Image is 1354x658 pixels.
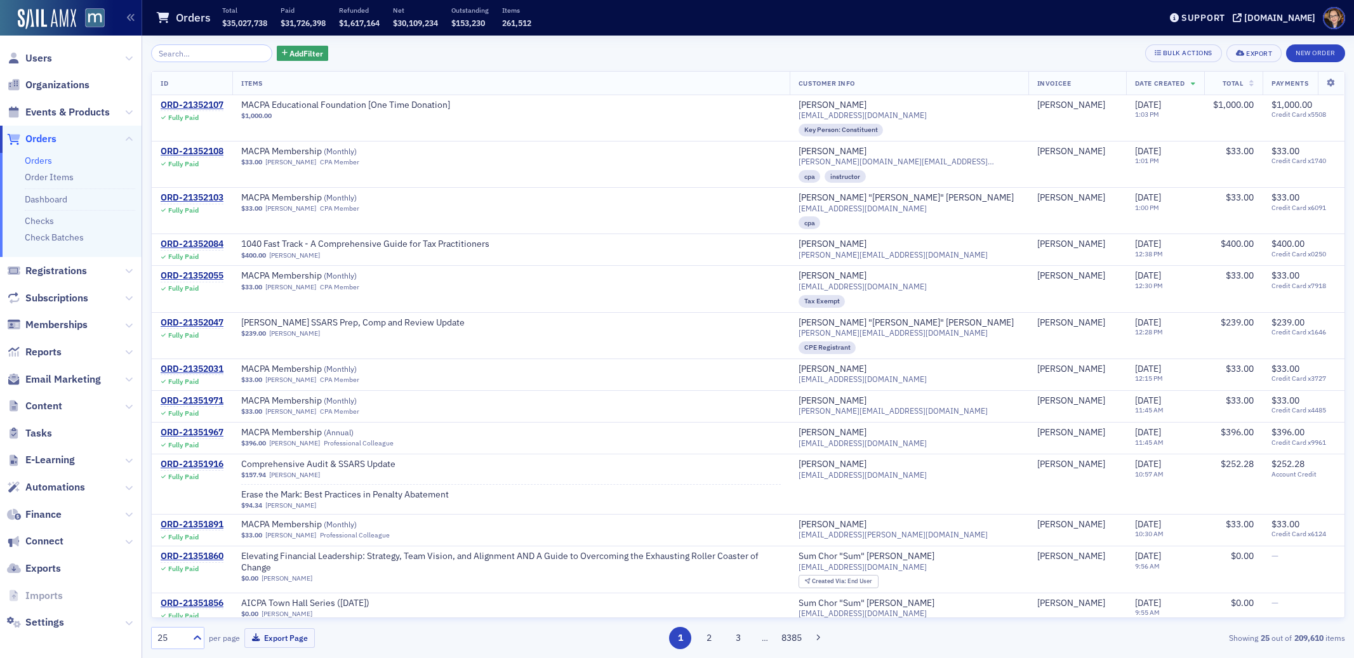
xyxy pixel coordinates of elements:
[799,459,866,470] a: [PERSON_NAME]
[799,364,866,375] a: [PERSON_NAME]
[799,406,988,416] span: [PERSON_NAME][EMAIL_ADDRESS][DOMAIN_NAME]
[25,215,54,227] a: Checks
[799,192,1014,204] a: [PERSON_NAME] "[PERSON_NAME]" [PERSON_NAME]
[1271,250,1336,258] span: Credit Card x0250
[1271,438,1336,447] span: Credit Card x9961
[1244,12,1315,23] div: [DOMAIN_NAME]
[1135,99,1161,110] span: [DATE]
[393,18,438,28] span: $30,109,234
[799,317,1014,329] a: [PERSON_NAME] "[PERSON_NAME]" [PERSON_NAME]
[7,589,63,603] a: Imports
[7,372,101,386] a: Email Marketing
[7,264,87,278] a: Registrations
[262,574,312,582] a: [PERSON_NAME]
[168,206,199,214] div: Fully Paid
[1135,327,1163,336] time: 12:28 PM
[241,459,401,470] span: Comprehensive Audit & SSARS Update
[25,132,56,146] span: Orders
[269,471,320,479] a: [PERSON_NAME]
[727,627,749,649] button: 3
[241,329,266,338] span: $239.00
[339,18,380,28] span: $1,617,164
[799,282,927,291] span: [EMAIL_ADDRESS][DOMAIN_NAME]
[161,146,223,157] a: ORD-21352108
[1037,364,1105,375] div: [PERSON_NAME]
[161,192,223,204] a: ORD-21352103
[241,100,450,111] a: MACPA Educational Foundation [One Time Donation]
[324,270,357,280] span: ( Monthly )
[1286,46,1345,58] a: New Order
[502,6,531,15] p: Items
[25,51,52,65] span: Users
[7,453,75,467] a: E-Learning
[241,364,401,375] span: MACPA Membership
[799,124,884,136] div: Key Person: Constituent
[799,598,934,609] a: Sum Chor "Sum" [PERSON_NAME]
[262,610,312,618] a: [PERSON_NAME]
[1037,427,1117,438] span: Tracey Adkins
[799,438,927,448] span: [EMAIL_ADDRESS][DOMAIN_NAME]
[324,519,357,529] span: ( Monthly )
[1037,79,1071,88] span: Invoicee
[393,6,438,15] p: Net
[320,158,359,166] div: CPA Member
[799,295,846,308] div: Tax Exempt
[25,78,90,92] span: Organizations
[1135,438,1164,447] time: 11:45 AM
[168,409,199,418] div: Fully Paid
[1135,249,1163,258] time: 12:38 PM
[7,345,62,359] a: Reports
[1037,270,1105,282] div: [PERSON_NAME]
[241,317,465,329] span: Walter Haig's SSARS Prep, Comp and Review Update
[1271,426,1304,438] span: $396.00
[161,459,223,470] a: ORD-21351916
[168,253,199,261] div: Fully Paid
[320,407,359,416] div: CPA Member
[339,6,380,15] p: Refunded
[269,251,320,260] a: [PERSON_NAME]
[241,192,401,204] a: MACPA Membership (Monthly)
[7,399,62,413] a: Content
[176,10,211,25] h1: Orders
[1135,374,1163,383] time: 12:15 PM
[451,18,485,28] span: $153,230
[241,239,489,250] a: 1040 Fast Track - A Comprehensive Guide for Tax Practitioners
[1135,145,1161,157] span: [DATE]
[1246,50,1272,57] div: Export
[780,627,802,649] button: 8385
[161,317,223,329] div: ORD-21352047
[25,232,84,243] a: Check Batches
[1323,7,1345,29] span: Profile
[7,132,56,146] a: Orders
[1223,79,1244,88] span: Total
[799,110,927,120] span: [EMAIL_ADDRESS][DOMAIN_NAME]
[18,9,76,29] a: SailAMX
[799,250,988,260] span: [PERSON_NAME][EMAIL_ADDRESS][DOMAIN_NAME]
[1135,156,1159,165] time: 1:01 PM
[168,378,199,386] div: Fully Paid
[1037,364,1117,375] span: Tonya Schuh
[241,407,262,416] span: $33.00
[161,519,223,530] a: ORD-21351891
[241,427,401,438] a: MACPA Membership (Annual)
[799,395,866,407] a: [PERSON_NAME]
[1135,363,1161,374] span: [DATE]
[1271,110,1336,119] span: Credit Card x5508
[1037,100,1117,111] span: Savedra Scott
[799,427,866,438] div: [PERSON_NAME]
[698,627,720,649] button: 2
[241,598,401,609] a: AICPA Town Hall Series ([DATE])
[7,78,90,92] a: Organizations
[799,519,866,530] div: [PERSON_NAME]
[241,146,401,157] span: MACPA Membership
[161,239,223,250] a: ORD-21352084
[1037,146,1117,157] span: Byron Patrick
[669,627,691,649] button: 1
[281,18,326,28] span: $31,726,398
[7,318,88,332] a: Memberships
[1037,100,1105,111] div: [PERSON_NAME]
[161,551,223,562] div: ORD-21351860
